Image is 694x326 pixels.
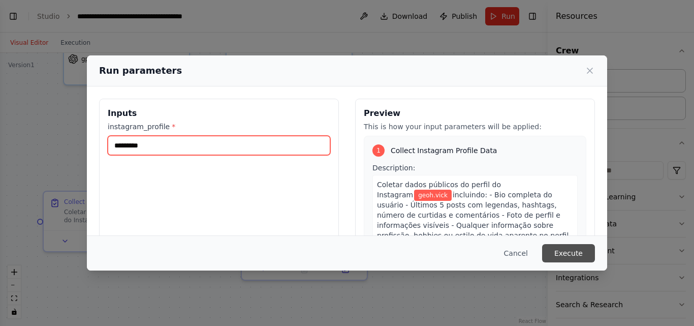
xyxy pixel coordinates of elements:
div: 1 [372,144,385,157]
h2: Run parameters [99,64,182,78]
button: Execute [542,244,595,262]
span: incluindo: - Bio completa do usuário - Últimos 5 posts com legendas, hashtags, número de curtidas... [377,191,573,280]
span: Collect Instagram Profile Data [391,145,497,156]
span: Description: [372,164,415,172]
h3: Preview [364,107,586,120]
span: Coletar dados públicos do perfil do Instagram [377,181,501,199]
p: This is how your input parameters will be applied: [364,122,586,132]
label: instagram_profile [108,122,330,132]
h3: Inputs [108,107,330,120]
span: Variable: instagram_profile [414,190,452,201]
button: Cancel [496,244,536,262]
